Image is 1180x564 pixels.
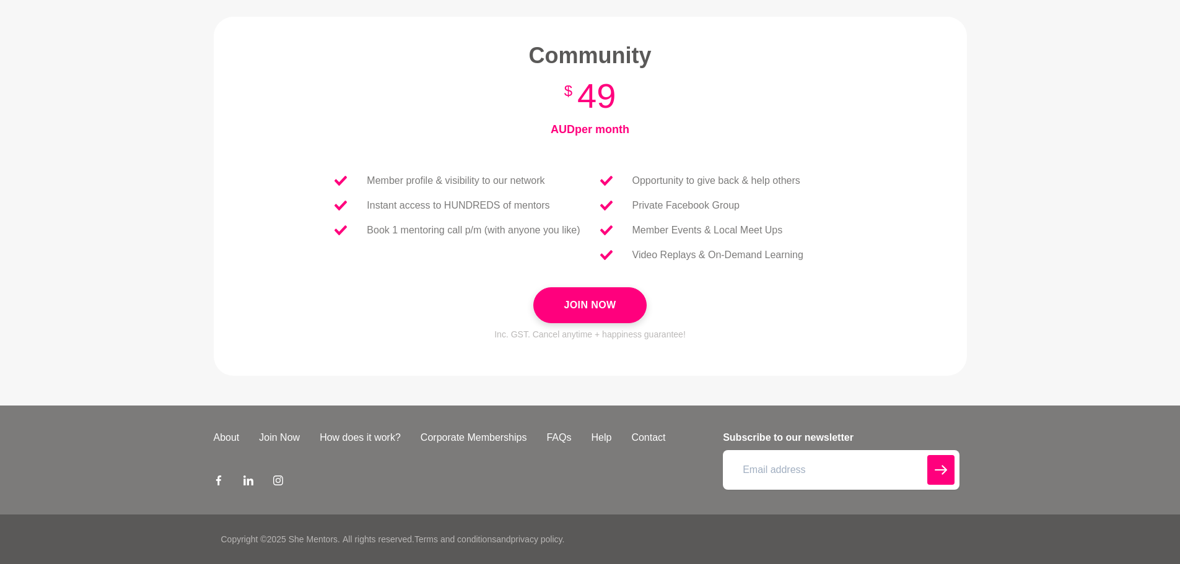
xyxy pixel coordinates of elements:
button: Join Now [533,287,646,323]
p: Inc. GST. Cancel anytime + happiness guarantee! [293,328,888,341]
a: Join Now [249,430,310,445]
p: Instant access to HUNDREDS of mentors [367,198,549,213]
a: LinkedIn [243,475,253,490]
p: Member profile & visibility to our network [367,173,544,188]
p: All rights reserved. and . [343,533,564,546]
a: FAQs [536,430,581,445]
h3: 49 [293,74,888,118]
a: Corporate Memberships [411,430,537,445]
p: Private Facebook Group [632,198,740,213]
h4: Subscribe to our newsletter [723,430,959,445]
p: Copyright © 2025 She Mentors . [221,533,340,546]
a: Contact [621,430,675,445]
a: How does it work? [310,430,411,445]
a: Help [581,430,621,445]
a: Facebook [214,475,224,490]
p: Opportunity to give back & help others [632,173,800,188]
a: About [204,430,250,445]
a: Instagram [273,475,283,490]
p: Member Events & Local Meet Ups [632,223,783,238]
a: privacy policy [511,534,562,544]
p: Video Replays & On-Demand Learning [632,248,803,262]
h2: Community [293,41,888,69]
a: Terms and conditions [414,534,496,544]
p: Book 1 mentoring call p/m (with anyone you like) [367,223,580,238]
input: Email address [723,450,959,490]
h4: AUD per month [293,123,888,137]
